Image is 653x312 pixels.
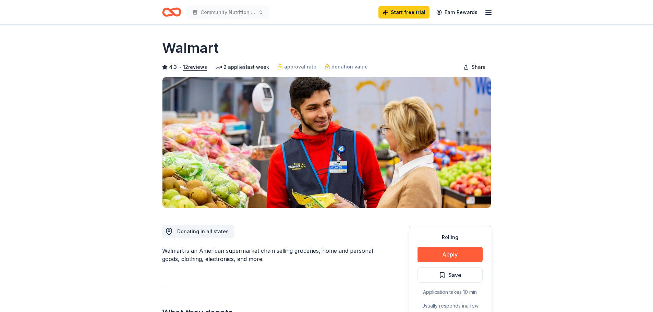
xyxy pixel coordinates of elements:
div: 2 applies last week [215,63,269,71]
span: • [179,64,181,70]
div: Rolling [418,233,483,241]
div: Application takes 10 min [418,288,483,296]
span: approval rate [284,63,316,71]
span: Share [472,63,486,71]
a: donation value [325,63,368,71]
button: Share [458,60,491,74]
button: Community Nutrition Program [187,5,269,19]
a: Home [162,4,181,20]
h1: Walmart [162,38,219,58]
button: Save [418,267,483,283]
a: Earn Rewards [432,6,482,18]
span: Save [448,271,461,279]
div: Walmart is an American supermarket chain selling groceries, home and personal goods, clothing, el... [162,247,376,263]
img: Image for Walmart [162,77,491,208]
button: 12reviews [183,63,207,71]
a: Start free trial [378,6,430,18]
span: Community Nutrition Program [201,8,255,16]
span: donation value [331,63,368,71]
a: approval rate [277,63,316,71]
button: Apply [418,247,483,262]
span: 4.3 [169,63,177,71]
span: Donating in all states [177,228,229,234]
